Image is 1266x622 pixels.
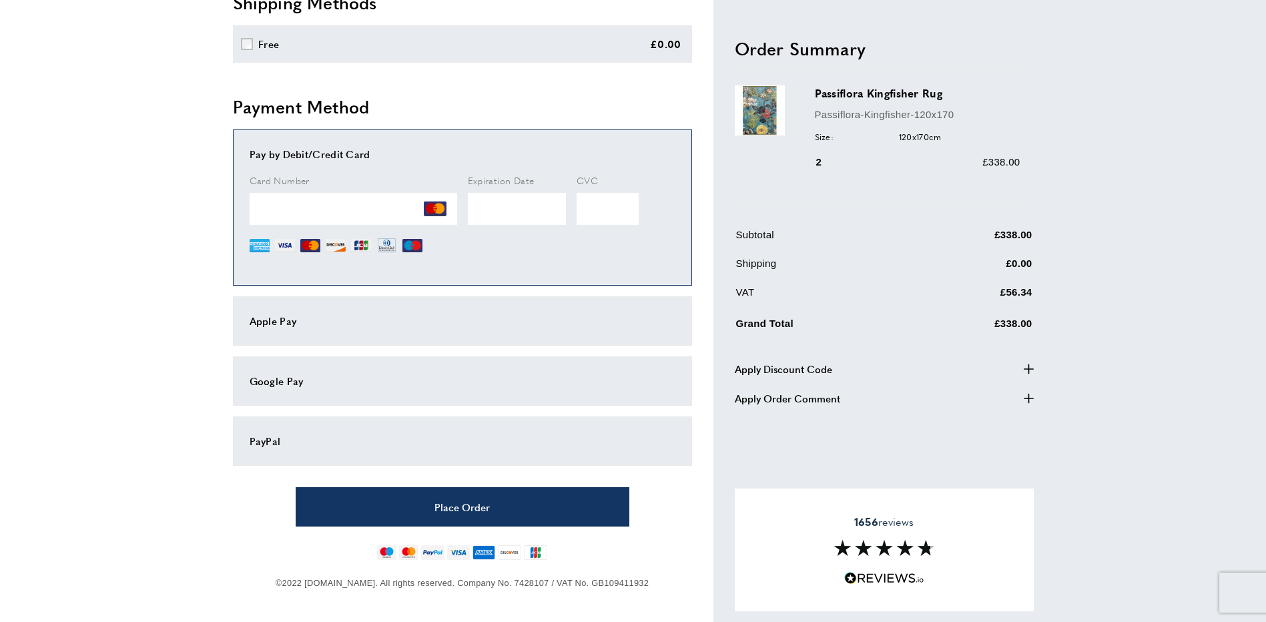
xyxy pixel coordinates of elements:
[472,545,496,560] img: american-express
[296,487,629,527] button: Place Order
[735,390,840,406] span: Apply Order Comment
[916,227,1032,253] td: £338.00
[250,174,310,187] span: Card Number
[815,129,895,143] span: Size:
[735,36,1034,60] h2: Order Summary
[447,545,469,560] img: visa
[250,146,675,162] div: Pay by Debit/Credit Card
[815,154,841,170] div: 2
[376,236,398,256] img: DN.png
[468,193,567,225] iframe: Secure Credit Card Frame - Expiration Date
[250,433,675,449] div: PayPal
[815,106,1020,122] p: Passiflora-Kingfisher-120x170
[916,284,1032,310] td: £56.34
[250,193,457,225] iframe: Secure Credit Card Frame - Credit Card Number
[498,545,521,560] img: discover
[399,545,418,560] img: mastercard
[250,313,675,329] div: Apple Pay
[577,174,598,187] span: CVC
[258,36,279,52] div: Free
[276,578,649,588] span: ©2022 [DOMAIN_NAME]. All rights reserved. Company No. 7428107 / VAT No. GB109411932
[577,193,639,225] iframe: Secure Credit Card Frame - CVV
[233,95,692,119] h2: Payment Method
[377,545,396,560] img: maestro
[735,85,785,135] img: Passiflora Kingfisher Rug
[468,174,535,187] span: Expiration Date
[736,284,915,310] td: VAT
[844,572,924,585] img: Reviews.io 5 stars
[424,198,446,220] img: MC.png
[834,540,934,556] img: Reviews section
[815,85,1020,101] h3: Passiflora Kingfisher Rug
[916,256,1032,282] td: £0.00
[524,545,547,560] img: jcb
[250,373,675,389] div: Google Pay
[982,156,1020,168] span: £338.00
[899,129,942,143] span: 120x170cm
[735,360,832,376] span: Apply Discount Code
[736,313,915,342] td: Grand Total
[736,256,915,282] td: Shipping
[650,36,681,52] div: £0.00
[326,236,346,256] img: DI.png
[421,545,444,560] img: paypal
[275,236,295,256] img: VI.png
[854,515,914,529] span: reviews
[916,313,1032,342] td: £338.00
[736,227,915,253] td: Subtotal
[854,514,878,529] strong: 1656
[351,236,371,256] img: JCB.png
[250,236,270,256] img: AE.png
[402,236,422,256] img: MI.png
[300,236,320,256] img: MC.png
